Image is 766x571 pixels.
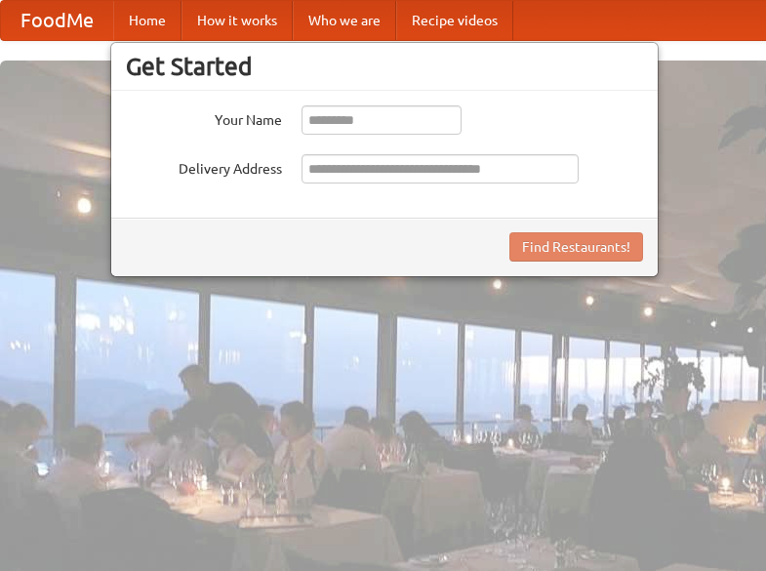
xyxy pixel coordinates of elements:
[1,1,113,40] a: FoodMe
[293,1,396,40] a: Who we are
[126,154,282,179] label: Delivery Address
[126,52,643,81] h3: Get Started
[509,232,643,262] button: Find Restaurants!
[181,1,293,40] a: How it works
[396,1,513,40] a: Recipe videos
[126,105,282,130] label: Your Name
[113,1,181,40] a: Home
